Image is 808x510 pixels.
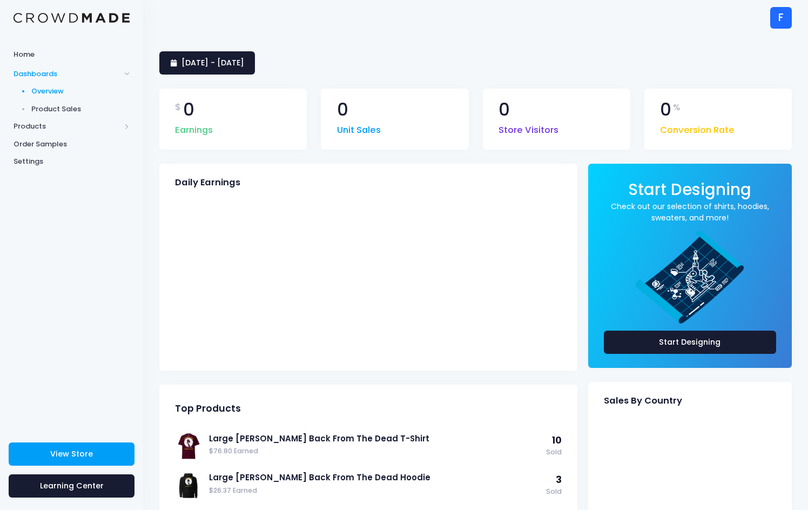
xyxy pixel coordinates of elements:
span: $76.80 Earned [209,446,541,457]
span: % [673,101,681,114]
span: Settings [14,156,130,167]
a: Start Designing [628,187,751,198]
span: 10 [552,434,562,447]
span: Earnings [175,118,213,137]
a: Check out our selection of shirts, hoodies, sweaters, and more! [604,201,776,224]
span: Home [14,49,130,60]
a: Learning Center [9,474,134,498]
span: Order Samples [14,139,130,150]
a: View Store [9,442,134,466]
a: Large [PERSON_NAME] Back From The Dead Hoodie [209,472,541,484]
span: Sold [546,487,562,497]
span: Top Products [175,403,241,414]
span: Store Visitors [499,118,558,137]
span: [DATE] - [DATE] [181,57,244,68]
span: $26.37 Earned [209,486,541,496]
span: 3 [556,473,562,486]
span: Daily Earnings [175,177,240,188]
span: 0 [660,101,671,119]
span: $ [175,101,181,114]
span: Products [14,121,120,132]
span: Overview [31,86,130,97]
img: Logo [14,13,130,23]
span: Dashboards [14,69,120,79]
span: 0 [337,101,348,119]
span: Sold [546,447,562,458]
span: 0 [499,101,510,119]
span: Product Sales [31,104,130,115]
span: View Store [50,448,93,459]
span: Learning Center [40,480,104,491]
a: [DATE] - [DATE] [159,51,255,75]
span: Conversion Rate [660,118,735,137]
a: Large [PERSON_NAME] Back From The Dead T-Shirt [209,433,541,445]
div: F [770,7,792,29]
span: Sales By Country [604,395,682,406]
span: Start Designing [628,178,751,200]
span: Unit Sales [337,118,381,137]
a: Start Designing [604,331,776,354]
span: 0 [183,101,194,119]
